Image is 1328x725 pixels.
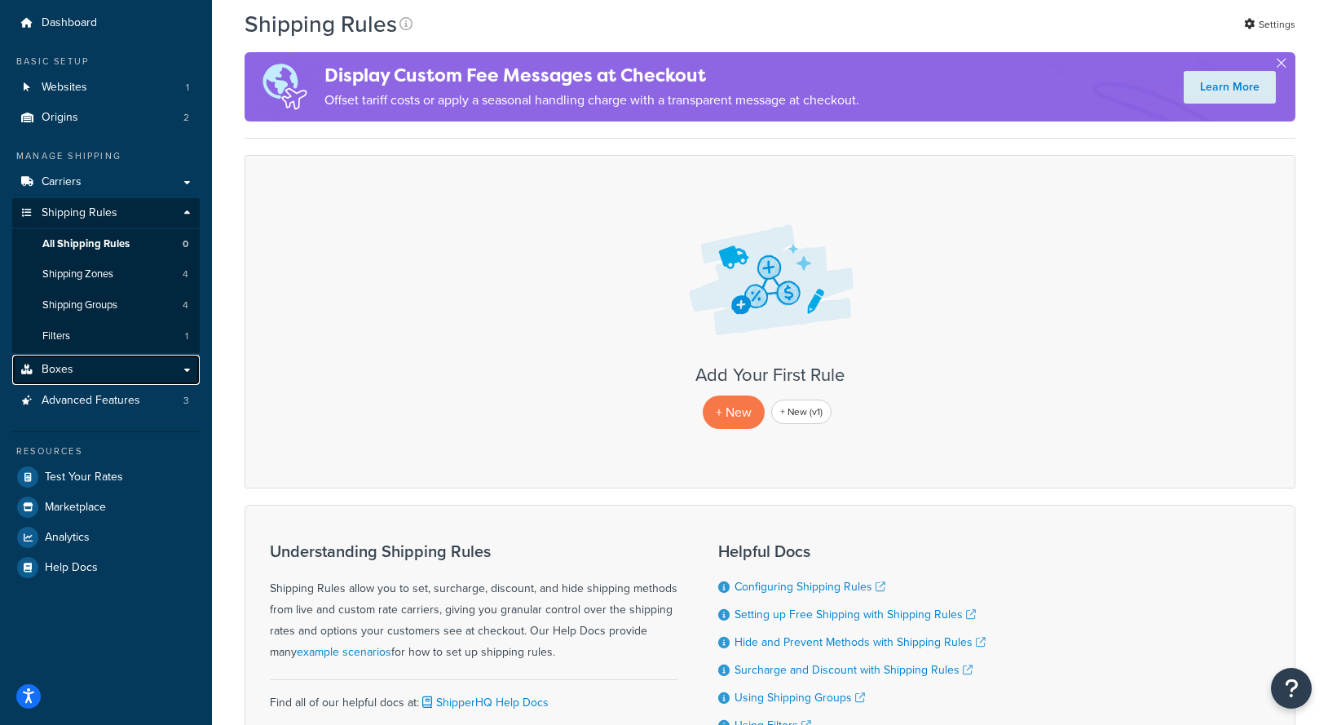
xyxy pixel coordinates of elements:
[324,89,859,112] p: Offset tariff costs or apply a seasonal handling charge with a transparent message at checkout.
[12,73,200,103] a: Websites 1
[42,237,130,251] span: All Shipping Rules
[12,523,200,552] a: Analytics
[42,206,117,220] span: Shipping Rules
[12,386,200,416] a: Advanced Features 3
[12,259,200,290] a: Shipping Zones 4
[183,267,188,281] span: 4
[12,290,200,321] a: Shipping Groups 4
[735,606,976,623] a: Setting up Free Shipping with Shipping Rules
[12,229,200,259] li: All Shipping Rules
[42,329,70,343] span: Filters
[735,578,885,595] a: Configuring Shipping Rules
[12,198,200,353] li: Shipping Rules
[12,259,200,290] li: Shipping Zones
[42,267,113,281] span: Shipping Zones
[12,355,200,385] a: Boxes
[718,542,986,560] h3: Helpful Docs
[245,8,397,40] h1: Shipping Rules
[324,62,859,89] h4: Display Custom Fee Messages at Checkout
[12,321,200,351] li: Filters
[12,103,200,133] a: Origins 2
[183,298,188,312] span: 4
[12,149,200,163] div: Manage Shipping
[735,689,865,706] a: Using Shipping Groups
[12,103,200,133] li: Origins
[12,55,200,69] div: Basic Setup
[703,396,765,429] p: + New
[262,365,1278,385] h3: Add Your First Rule
[45,501,106,515] span: Marketplace
[12,462,200,492] a: Test Your Rates
[771,400,832,424] a: + New (v1)
[45,471,123,484] span: Test Your Rates
[1244,13,1295,36] a: Settings
[297,643,391,661] a: example scenarios
[42,81,87,95] span: Websites
[42,298,117,312] span: Shipping Groups
[183,111,189,125] span: 2
[419,694,549,711] a: ShipperHQ Help Docs
[12,73,200,103] li: Websites
[1184,71,1276,104] a: Learn More
[12,167,200,197] a: Carriers
[42,175,82,189] span: Carriers
[270,679,677,714] div: Find all of our helpful docs at:
[12,321,200,351] a: Filters 1
[12,493,200,522] a: Marketplace
[270,542,677,560] h3: Understanding Shipping Rules
[186,81,189,95] span: 1
[45,531,90,545] span: Analytics
[12,8,200,38] a: Dashboard
[183,394,189,408] span: 3
[735,634,986,651] a: Hide and Prevent Methods with Shipping Rules
[735,661,973,679] a: Surcharge and Discount with Shipping Rules
[270,542,677,663] div: Shipping Rules allow you to set, surcharge, discount, and hide shipping methods from live and cus...
[12,229,200,259] a: All Shipping Rules 0
[1271,668,1312,709] button: Open Resource Center
[183,237,188,251] span: 0
[12,198,200,228] a: Shipping Rules
[42,16,97,30] span: Dashboard
[12,290,200,321] li: Shipping Groups
[12,444,200,458] div: Resources
[45,561,98,575] span: Help Docs
[42,394,140,408] span: Advanced Features
[12,386,200,416] li: Advanced Features
[42,111,78,125] span: Origins
[12,553,200,582] a: Help Docs
[185,329,188,343] span: 1
[42,363,73,377] span: Boxes
[245,52,324,122] img: duties-banner-06bc72dcb5fe05cb3f9472aba00be2ae8eb53ab6f0d8bb03d382ba314ac3c341.png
